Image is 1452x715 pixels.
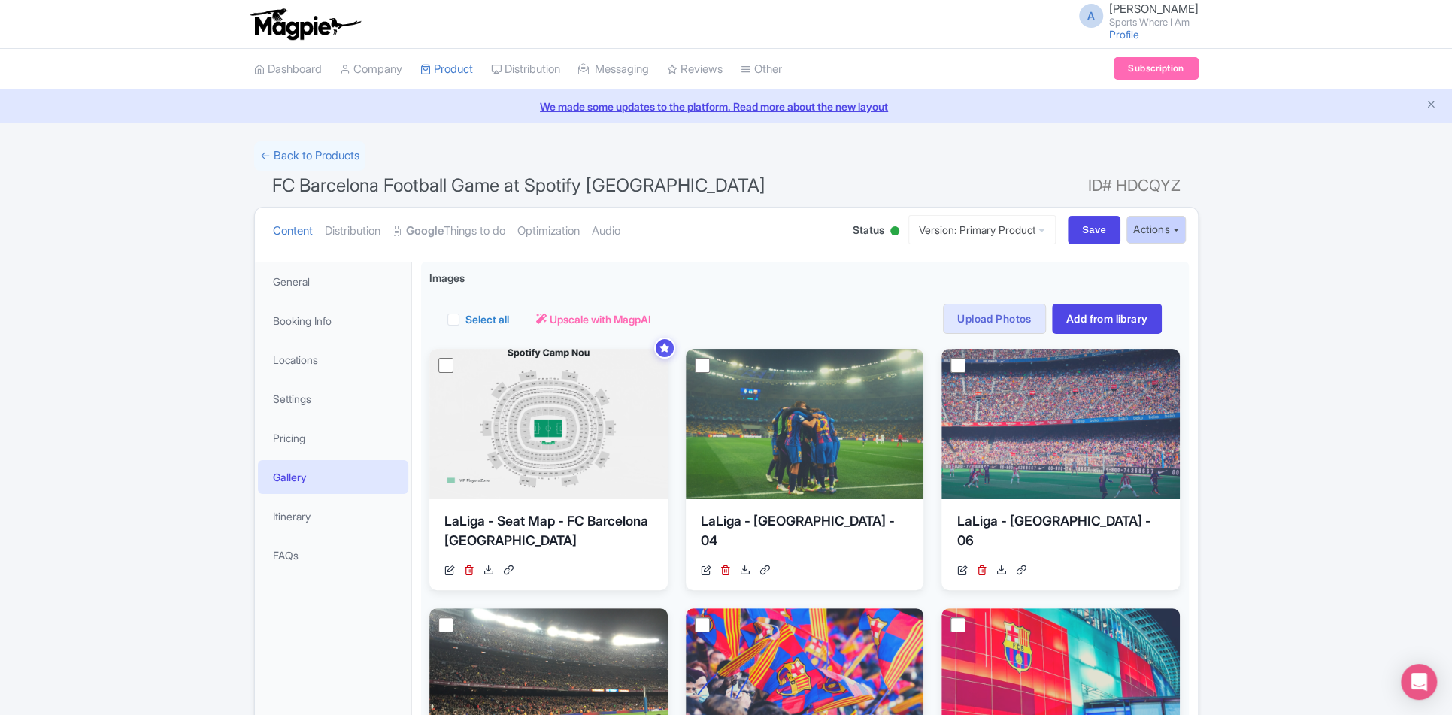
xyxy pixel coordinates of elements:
[956,511,1165,556] div: LaLiga - [GEOGRAPHIC_DATA] - 06
[943,304,1045,334] a: Upload Photos
[258,304,408,338] a: Booking Info
[1079,4,1103,28] span: A
[429,270,465,286] span: Images
[258,538,408,572] a: FAQs
[667,49,723,90] a: Reviews
[491,49,560,90] a: Distribution
[258,460,408,494] a: Gallery
[1114,57,1198,80] a: Subscription
[1109,2,1199,16] span: [PERSON_NAME]
[578,49,649,90] a: Messaging
[1401,664,1437,700] div: Open Intercom Messenger
[258,382,408,416] a: Settings
[1109,28,1139,41] a: Profile
[741,49,782,90] a: Other
[393,208,505,255] a: GoogleThings to do
[258,265,408,298] a: General
[254,49,322,90] a: Dashboard
[1126,216,1186,244] button: Actions
[258,343,408,377] a: Locations
[1068,216,1120,244] input: Save
[536,311,651,327] a: Upscale with MagpAI
[9,98,1443,114] a: We made some updates to the platform. Read more about the new layout
[272,174,765,196] span: FC Barcelona Football Game at Spotify [GEOGRAPHIC_DATA]
[550,311,651,327] span: Upscale with MagpAI
[1426,97,1437,114] button: Close announcement
[853,222,884,238] span: Status
[517,208,580,255] a: Optimization
[465,311,509,327] label: Select all
[701,511,909,556] div: LaLiga - [GEOGRAPHIC_DATA] - 04
[908,215,1056,244] a: Version: Primary Product
[1052,304,1163,334] a: Add from library
[592,208,620,255] a: Audio
[420,49,473,90] a: Product
[247,8,363,41] img: logo-ab69f6fb50320c5b225c76a69d11143b.png
[258,421,408,455] a: Pricing
[254,141,365,171] a: ← Back to Products
[273,208,313,255] a: Content
[1109,17,1199,27] small: Sports Where I Am
[887,220,902,244] div: Active
[1070,3,1199,27] a: A [PERSON_NAME] Sports Where I Am
[325,208,380,255] a: Distribution
[340,49,402,90] a: Company
[1088,171,1181,201] span: ID# HDCQYZ
[406,223,444,240] strong: Google
[258,499,408,533] a: Itinerary
[444,511,653,556] div: LaLiga - Seat Map - FC Barcelona [GEOGRAPHIC_DATA]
